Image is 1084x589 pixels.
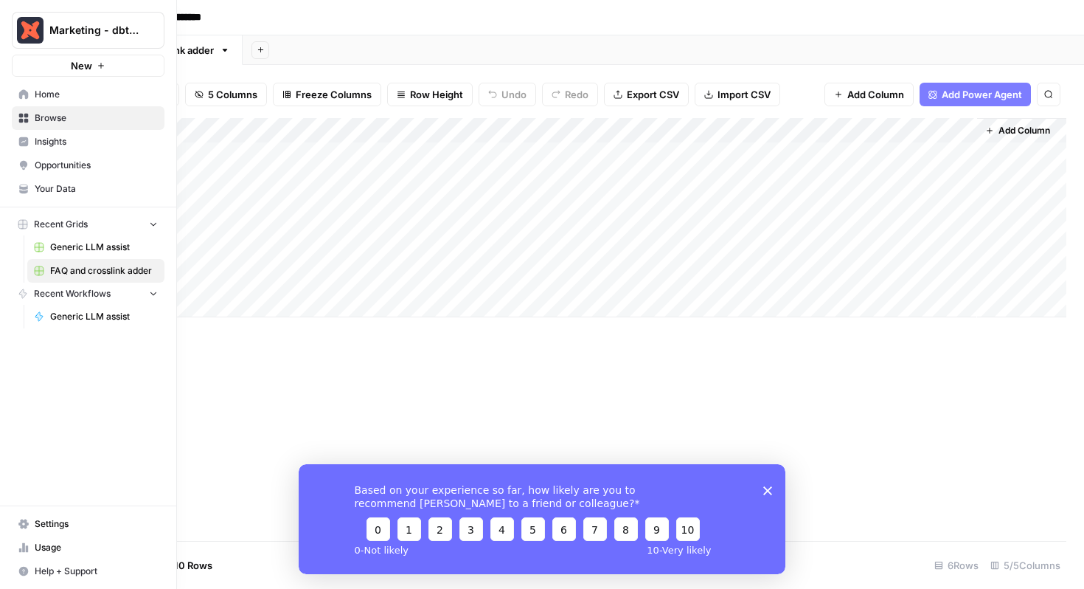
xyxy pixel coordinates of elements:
[12,177,164,201] a: Your Data
[718,87,771,102] span: Import CSV
[387,83,473,106] button: Row Height
[71,58,92,73] span: New
[12,283,164,305] button: Recent Workflows
[35,182,158,196] span: Your Data
[17,17,44,44] img: Marketing - dbt Labs Logo
[984,554,1066,577] div: 5/5 Columns
[12,213,164,235] button: Recent Grids
[410,87,463,102] span: Row Height
[50,264,158,278] span: FAQ and crosslink adder
[296,87,372,102] span: Freeze Columns
[847,87,904,102] span: Add Column
[979,121,1056,140] button: Add Column
[12,12,164,49] button: Workspace: Marketing - dbt Labs
[208,87,257,102] span: 5 Columns
[12,130,164,154] a: Insights
[299,464,785,574] iframe: Survey from AirOps
[604,83,689,106] button: Export CSV
[998,124,1050,137] span: Add Column
[928,554,984,577] div: 6 Rows
[273,83,381,106] button: Freeze Columns
[35,135,158,148] span: Insights
[34,218,88,231] span: Recent Grids
[627,87,679,102] span: Export CSV
[35,517,158,531] span: Settings
[34,287,111,300] span: Recent Workflows
[542,83,598,106] button: Redo
[153,558,212,573] span: Add 10 Rows
[27,305,164,328] a: Generic LLM assist
[12,106,164,130] a: Browse
[35,565,158,578] span: Help + Support
[920,83,1031,106] button: Add Power Agent
[35,111,158,125] span: Browse
[49,23,139,38] span: Marketing - dbt Labs
[35,159,158,172] span: Opportunities
[479,83,536,106] button: Undo
[501,87,527,102] span: Undo
[185,83,267,106] button: 5 Columns
[12,55,164,77] button: New
[27,259,164,283] a: FAQ and crosslink adder
[12,154,164,177] a: Opportunities
[35,88,158,101] span: Home
[12,512,164,536] a: Settings
[12,83,164,106] a: Home
[565,87,588,102] span: Redo
[35,541,158,554] span: Usage
[942,87,1022,102] span: Add Power Agent
[695,83,780,106] button: Import CSV
[50,310,158,323] span: Generic LLM assist
[824,83,914,106] button: Add Column
[27,235,164,259] a: Generic LLM assist
[50,241,158,254] span: Generic LLM assist
[12,559,164,583] button: Help + Support
[12,536,164,559] a: Usage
